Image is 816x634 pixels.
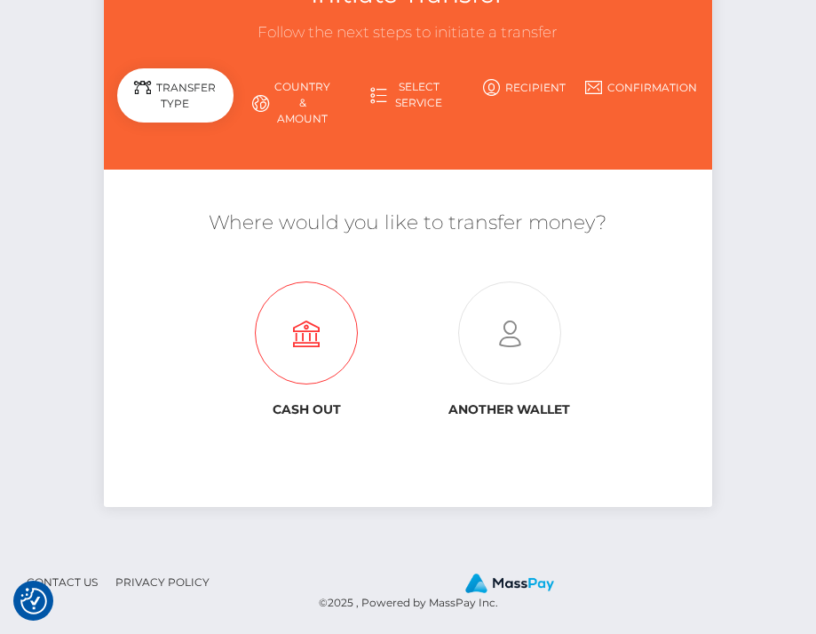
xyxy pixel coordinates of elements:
a: Select Service [350,72,466,118]
a: Privacy Policy [108,568,217,596]
h6: Cash out [218,402,395,417]
h6: Another wallet [421,402,598,417]
div: © 2025 , Powered by MassPay Inc. [13,573,803,612]
button: Consent Preferences [20,588,47,614]
img: Revisit consent button [20,588,47,614]
h3: Follow the next steps to initiate a transfer [117,22,700,44]
img: MassPay [465,574,554,593]
a: Recipient [466,72,582,103]
h5: Where would you like to transfer money? [117,210,700,237]
div: Transfer Type [117,68,234,123]
a: Contact Us [20,568,105,596]
a: Country & Amount [234,72,350,134]
a: Confirmation [582,72,699,103]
